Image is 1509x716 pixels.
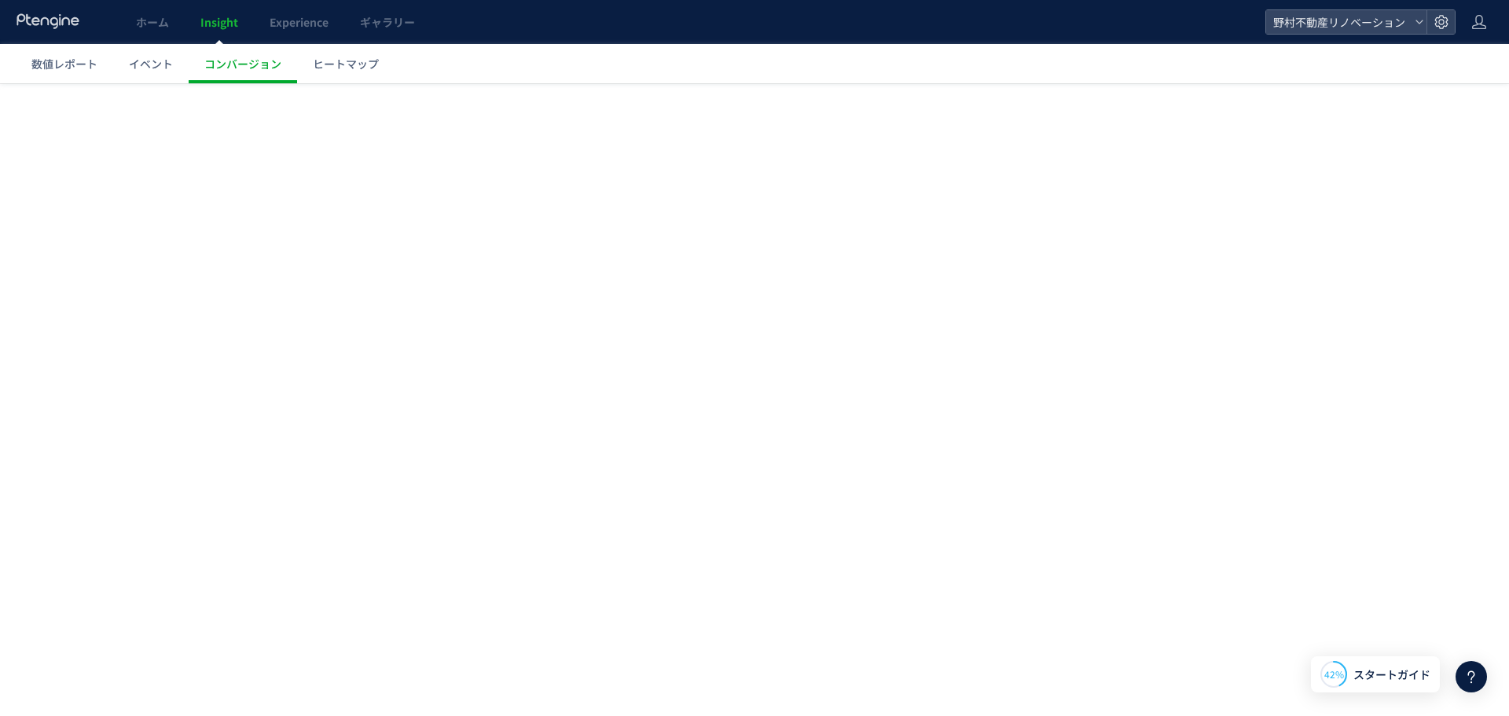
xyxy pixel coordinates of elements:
span: 数値レポート [31,56,97,72]
span: ホーム [136,14,169,30]
span: イベント [129,56,173,72]
span: ヒートマップ [313,56,379,72]
span: Experience [270,14,329,30]
span: Insight [200,14,238,30]
span: スタートガイド [1353,666,1430,683]
span: 42% [1324,667,1344,681]
span: 野村不動産リノベーション [1269,10,1408,34]
span: ギャラリー [360,14,415,30]
span: コンバージョン [204,56,281,72]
